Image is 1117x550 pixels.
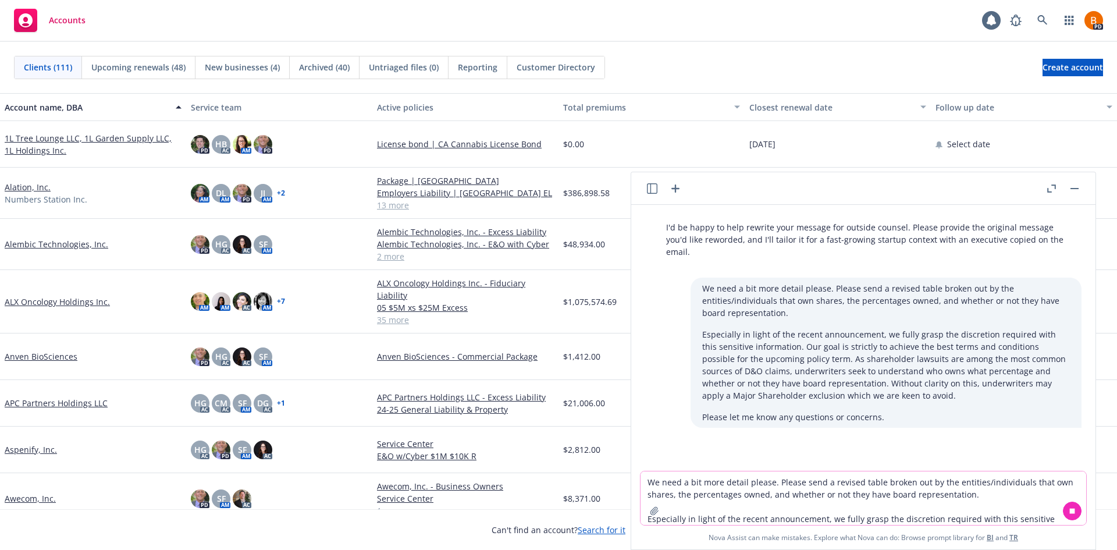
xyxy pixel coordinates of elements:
[5,193,87,205] span: Numbers Station Inc.
[254,135,272,154] img: photo
[492,524,625,536] span: Can't find an account?
[1009,533,1018,542] a: TR
[5,443,57,456] a: Aspenify, Inc.
[1084,11,1103,30] img: photo
[987,533,994,542] a: BI
[377,314,554,326] a: 35 more
[377,438,554,450] a: Service Center
[191,489,209,508] img: photo
[377,138,554,150] a: License bond | CA Cannabis License Bond
[5,296,110,308] a: ALX Oncology Holdings Inc.
[233,347,251,366] img: photo
[233,184,251,203] img: photo
[205,61,280,73] span: New businesses (4)
[377,403,554,416] a: 24-25 General Liability & Property
[5,101,169,113] div: Account name, DBA
[377,505,554,517] a: 1 more
[5,132,182,157] a: 1L Tree Lounge LLC, 1L Garden Supply LLC, 1L Holdings Inc.
[558,93,745,121] button: Total premiums
[931,93,1117,121] button: Follow up date
[377,187,554,199] a: Employers Liability | [GEOGRAPHIC_DATA] EL
[215,238,227,250] span: HG
[563,350,600,363] span: $1,412.00
[458,61,497,73] span: Reporting
[299,61,350,73] span: Archived (40)
[1043,59,1103,76] a: Create account
[377,101,554,113] div: Active policies
[191,101,368,113] div: Service team
[377,175,554,187] a: Package | [GEOGRAPHIC_DATA]
[749,138,776,150] span: [DATE]
[238,443,247,456] span: SF
[377,238,554,250] a: Alembic Technologies, Inc. - E&O with Cyber
[702,328,1070,402] p: Especially in light of the recent announcement, we fully grasp the discretion required with this ...
[935,101,1100,113] div: Follow up date
[215,397,227,409] span: CM
[5,397,108,409] a: APC Partners Holdings LLC
[947,138,990,150] span: Select date
[215,350,227,363] span: HG
[377,492,554,505] a: Service Center
[259,238,268,250] span: SF
[9,4,90,37] a: Accounts
[191,347,209,366] img: photo
[277,400,285,407] a: + 1
[259,350,268,363] span: SF
[377,450,554,462] a: E&O w/Cyber $1M $10K R
[578,524,625,535] a: Search for it
[1043,56,1103,79] span: Create account
[1058,9,1081,32] a: Switch app
[49,16,86,25] span: Accounts
[5,350,77,363] a: Anven BioSciences
[5,181,51,193] a: Alation, Inc.
[254,441,272,459] img: photo
[257,397,269,409] span: DG
[377,277,554,301] a: ALX Oncology Holdings Inc. - Fiduciary Liability
[186,93,372,121] button: Service team
[749,101,913,113] div: Closest renewal date
[233,292,251,311] img: photo
[238,397,247,409] span: SF
[1004,9,1027,32] a: Report a Bug
[212,441,230,459] img: photo
[377,350,554,363] a: Anven BioSciences - Commercial Package
[563,101,727,113] div: Total premiums
[377,301,554,314] a: 05 $5M xs $25M Excess
[5,492,56,505] a: Awecom, Inc.
[194,397,207,409] span: HG
[377,250,554,262] a: 2 more
[563,443,600,456] span: $2,812.00
[377,480,554,492] a: Awecom, Inc. - Business Owners
[377,391,554,403] a: APC Partners Holdings LLC - Excess Liability
[191,135,209,154] img: photo
[277,298,285,305] a: + 7
[5,238,108,250] a: Alembic Technologies, Inc.
[91,61,186,73] span: Upcoming renewals (48)
[563,296,617,308] span: $1,075,574.69
[233,135,251,154] img: photo
[194,443,207,456] span: HG
[563,138,584,150] span: $0.00
[217,492,226,505] span: SF
[563,238,605,250] span: $48,934.00
[254,292,272,311] img: photo
[261,187,265,199] span: JJ
[709,526,1018,549] span: Nova Assist can make mistakes. Explore what Nova can do: Browse prompt library for and
[563,492,600,505] span: $8,371.00
[233,489,251,508] img: photo
[745,93,931,121] button: Closest renewal date
[1031,9,1054,32] a: Search
[377,199,554,211] a: 13 more
[233,235,251,254] img: photo
[212,292,230,311] img: photo
[24,61,72,73] span: Clients (111)
[372,93,558,121] button: Active policies
[191,235,209,254] img: photo
[563,187,610,199] span: $386,898.58
[215,138,227,150] span: HB
[563,397,605,409] span: $21,006.00
[702,282,1070,319] p: We need a bit more detail please. Please send a revised table broken out by the entities/individu...
[369,61,439,73] span: Untriaged files (0)
[377,226,554,238] a: Alembic Technologies, Inc. - Excess Liability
